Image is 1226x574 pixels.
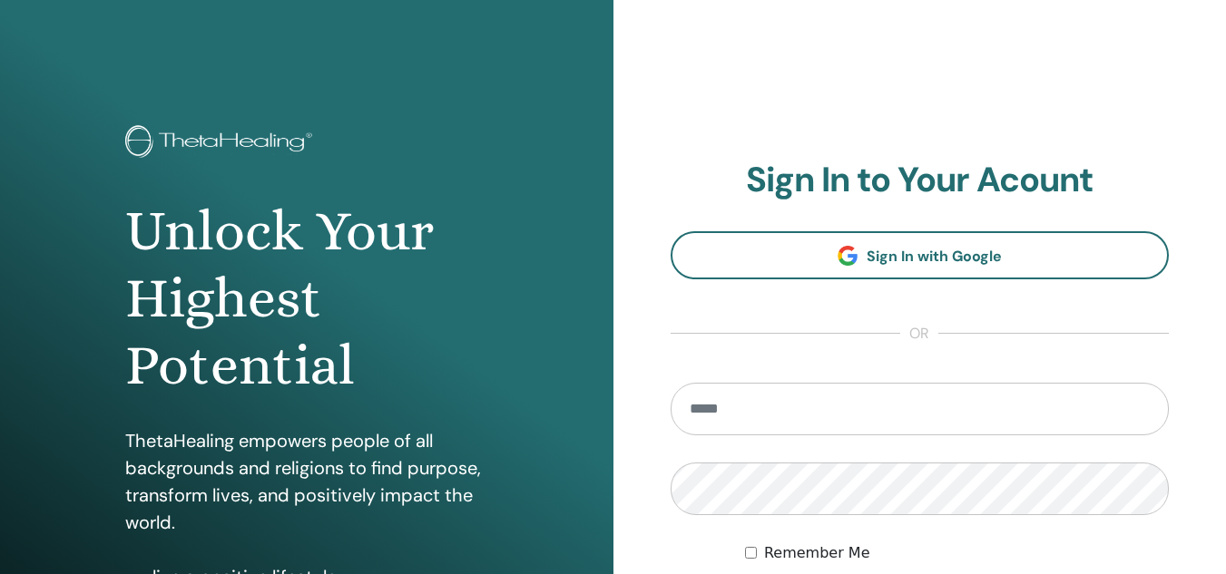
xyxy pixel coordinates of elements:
h2: Sign In to Your Acount [671,160,1170,201]
h1: Unlock Your Highest Potential [125,198,488,400]
span: or [900,323,938,345]
div: Keep me authenticated indefinitely or until I manually logout [745,542,1169,564]
label: Remember Me [764,542,870,564]
span: Sign In with Google [867,247,1002,266]
a: Sign In with Google [671,231,1170,279]
p: ThetaHealing empowers people of all backgrounds and religions to find purpose, transform lives, a... [125,427,488,536]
